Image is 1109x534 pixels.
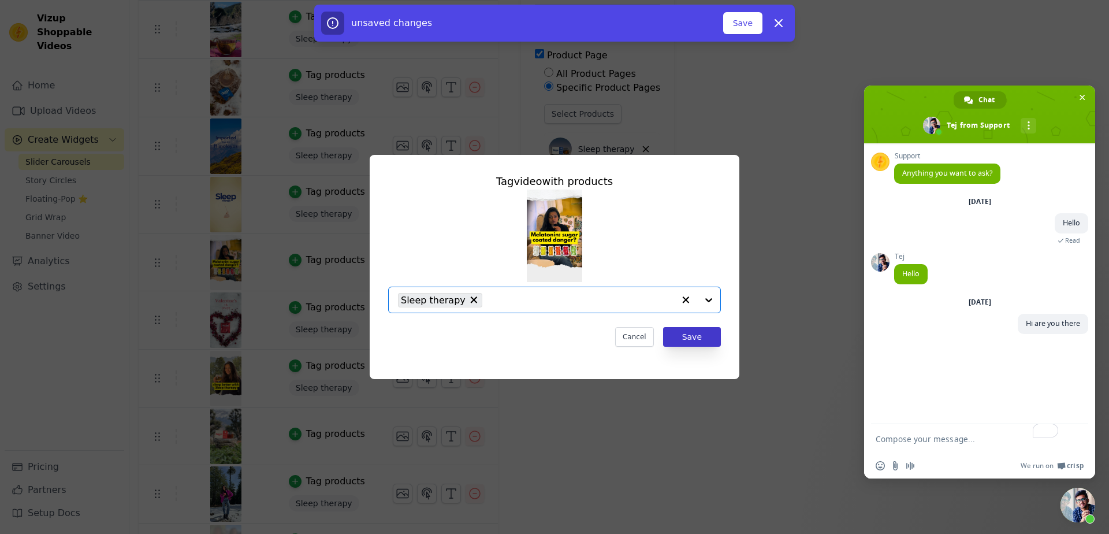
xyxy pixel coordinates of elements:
[1060,488,1095,522] a: Close chat
[1063,218,1080,228] span: Hello
[1076,91,1088,103] span: Close chat
[723,12,762,34] button: Save
[1026,318,1080,328] span: Hi are you there
[978,91,995,109] span: Chat
[902,168,992,178] span: Anything you want to ask?
[388,173,721,190] div: Tag video with products
[663,327,721,347] button: Save
[401,293,466,307] span: Sleep therapy
[894,253,928,261] span: Tej
[969,198,991,205] div: [DATE]
[615,327,654,347] button: Cancel
[1067,461,1084,470] span: Crisp
[876,461,885,470] span: Insert an emoji
[894,152,1000,160] span: Support
[1065,236,1080,244] span: Read
[891,461,900,470] span: Send a file
[902,269,920,279] span: Hello
[969,299,991,306] div: [DATE]
[1021,461,1084,470] a: We run onCrisp
[876,424,1060,453] textarea: To enrich screen reader interactions, please activate Accessibility in Grammarly extension settings
[527,190,582,282] img: reel-preview-thealpineapothecary.myshopify.com-3575051793995381944_66343527402.jpeg
[906,461,915,470] span: Audio message
[351,17,432,28] span: unsaved changes
[954,91,1006,109] a: Chat
[1021,461,1054,470] span: We run on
